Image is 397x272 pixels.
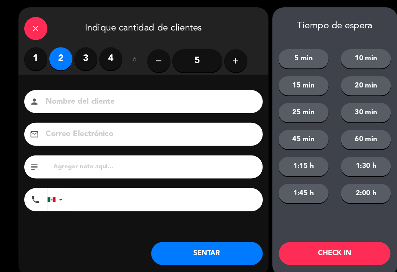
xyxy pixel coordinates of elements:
[266,150,314,169] button: 1:15 h
[326,47,373,66] button: 10 min
[30,187,39,196] i: phone
[326,176,373,194] button: 2:00 h
[43,91,242,104] input: Nombre del cliente
[147,54,156,63] i: remove
[71,46,93,68] label: 3
[141,47,163,69] button: remove
[267,232,373,254] button: CHECK IN
[266,47,314,66] button: 5 min
[29,93,37,102] i: person
[43,122,242,135] input: Correo Electrónico
[50,155,246,165] input: Agregar nota aquí...
[266,99,314,117] button: 25 min
[221,54,230,63] i: add
[47,46,69,68] label: 2
[260,20,380,31] div: Tiempo de espera
[326,150,373,169] button: 1:30 h
[326,125,373,143] button: 60 min
[30,23,39,32] i: close
[214,47,236,69] button: add
[144,232,251,254] button: SENTAR
[266,125,314,143] button: 45 min
[266,73,314,92] button: 15 min
[326,99,373,117] button: 30 min
[326,73,373,92] button: 20 min
[117,46,141,71] div: ó
[29,124,37,133] i: email
[18,7,257,46] div: Indique cantidad de clientes
[95,46,117,68] label: 4
[46,180,62,202] div: Mexico (México): +52
[29,155,37,164] i: subject
[266,176,314,194] button: 1:45 h
[23,46,45,68] label: 1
